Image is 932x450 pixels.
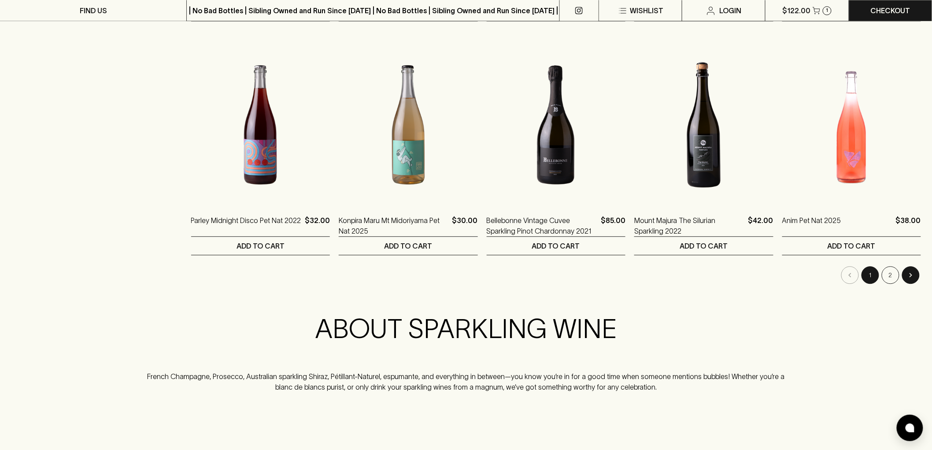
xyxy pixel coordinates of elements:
[452,215,478,236] p: $30.00
[720,5,742,16] p: Login
[748,215,773,236] p: $42.00
[237,241,285,251] p: ADD TO CART
[532,241,580,251] p: ADD TO CART
[782,215,841,236] a: Anim Pet Nat 2025
[828,241,876,251] p: ADD TO CART
[339,215,448,236] a: Konpira Maru Mt Midoriyama Pet Nat 2025
[902,266,920,284] button: Go to next page
[140,313,792,345] h2: ABOUT SPARKLING WINE
[487,215,597,236] a: Bellebonne Vintage Cuvee Sparkling Pinot Chardonnay 2021
[634,215,744,236] a: Mount Majura The Silurian Sparkling 2022
[487,237,625,255] button: ADD TO CART
[630,5,663,16] p: Wishlist
[782,48,921,202] img: Anim Pet Nat 2025
[191,237,330,255] button: ADD TO CART
[783,5,811,16] p: $122.00
[191,266,921,284] nav: pagination navigation
[634,237,773,255] button: ADD TO CART
[339,237,477,255] button: ADD TO CART
[826,8,828,13] p: 1
[601,215,625,236] p: $85.00
[906,424,914,432] img: bubble-icon
[140,371,792,392] p: French Champagne, Prosecco, Australian sparkling Shiraz, Pétillant-Naturel, espumante, and everyt...
[305,215,330,236] p: $32.00
[191,215,301,236] a: Parley Midnight Disco Pet Nat 2022
[339,48,477,202] img: Konpira Maru Mt Midoriyama Pet Nat 2025
[862,266,879,284] button: page 1
[871,5,910,16] p: Checkout
[384,241,432,251] p: ADD TO CART
[80,5,107,16] p: FIND US
[191,48,330,202] img: Parley Midnight Disco Pet Nat 2022
[487,48,625,202] img: Bellebonne Vintage Cuvee Sparkling Pinot Chardonnay 2021
[782,237,921,255] button: ADD TO CART
[896,215,921,236] p: $38.00
[634,48,773,202] img: Mount Majura The Silurian Sparkling 2022
[882,266,899,284] button: Go to page 2
[680,241,728,251] p: ADD TO CART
